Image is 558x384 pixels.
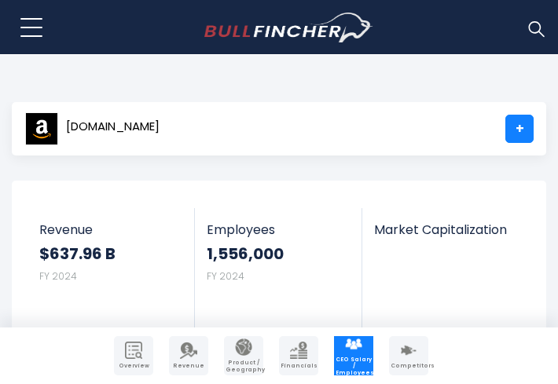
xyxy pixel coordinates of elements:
small: FY 2024 [207,269,244,283]
span: [DOMAIN_NAME] [66,120,160,133]
span: Market Capitalization [374,222,517,237]
span: Product / Geography [226,360,262,373]
a: Employees 1,556,000 FY 2024 [195,208,361,357]
img: AMZN logo [25,112,58,145]
strong: $637.96 B [39,243,183,264]
span: Financials [281,363,317,369]
span: Revenue [171,363,207,369]
span: Revenue [39,222,183,237]
a: Company Overview [114,336,153,375]
a: Company Competitors [389,336,428,375]
strong: 1,556,000 [207,243,349,264]
a: + [505,115,534,143]
a: Go to homepage [204,13,373,42]
a: [DOMAIN_NAME] [24,115,160,143]
span: Overview [116,363,152,369]
a: Company Financials [279,336,318,375]
span: CEO Salary / Employees [336,357,372,376]
a: Revenue $637.96 B FY 2024 [28,208,195,357]
a: Company Product/Geography [224,336,263,375]
a: Company Revenue [169,336,208,375]
a: Company Employees [334,336,373,375]
img: bullfincher logo [204,13,373,42]
small: FY 2024 [39,269,77,283]
span: Competitors [391,363,427,369]
span: Employees [207,222,349,237]
a: Market Capitalization [362,208,529,256]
